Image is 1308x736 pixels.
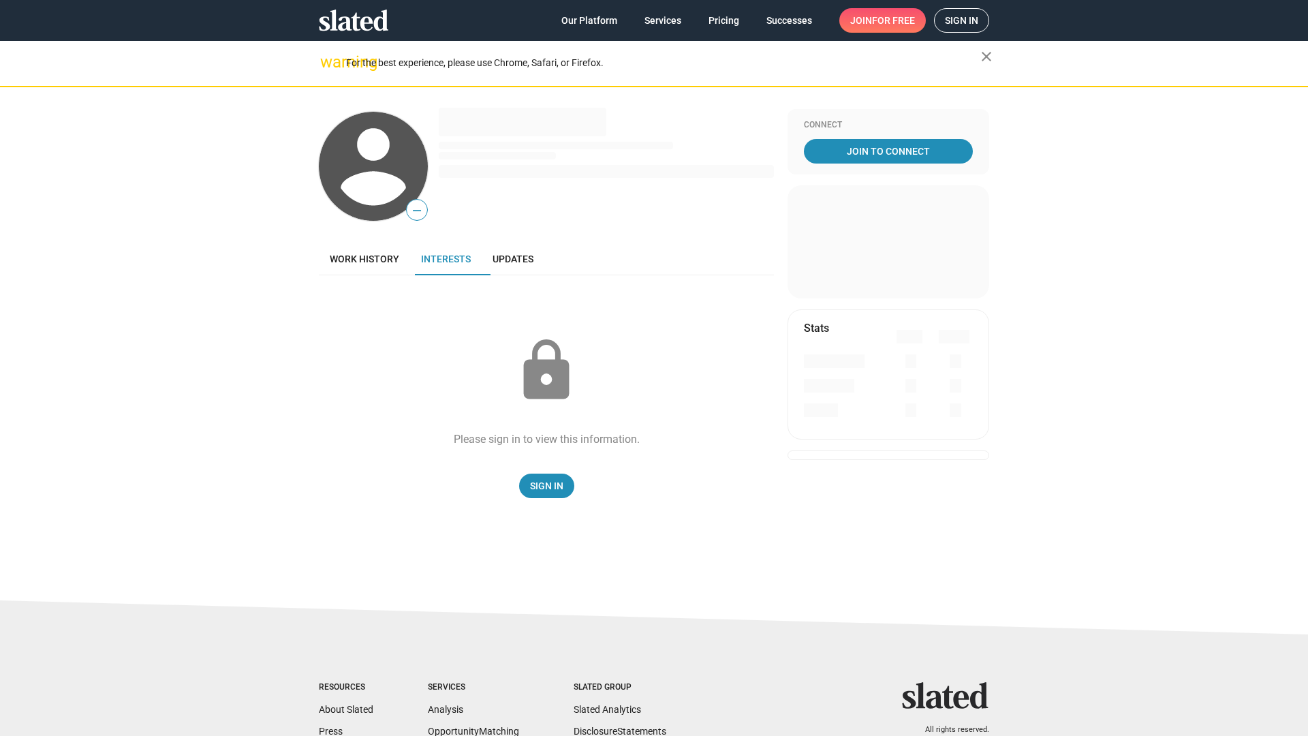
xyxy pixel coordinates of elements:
[634,8,692,33] a: Services
[550,8,628,33] a: Our Platform
[807,139,970,164] span: Join To Connect
[766,8,812,33] span: Successes
[756,8,823,33] a: Successes
[804,120,973,131] div: Connect
[319,682,373,693] div: Resources
[574,682,666,693] div: Slated Group
[428,682,519,693] div: Services
[493,254,533,264] span: Updates
[850,8,915,33] span: Join
[346,54,981,72] div: For the best experience, please use Chrome, Safari, or Firefox.
[839,8,926,33] a: Joinfor free
[421,254,471,264] span: Interests
[804,139,973,164] a: Join To Connect
[428,704,463,715] a: Analysis
[482,243,544,275] a: Updates
[330,254,399,264] span: Work history
[454,432,640,446] div: Please sign in to view this information.
[319,704,373,715] a: About Slated
[407,202,427,219] span: —
[872,8,915,33] span: for free
[519,474,574,498] a: Sign In
[561,8,617,33] span: Our Platform
[708,8,739,33] span: Pricing
[945,9,978,32] span: Sign in
[320,54,337,70] mat-icon: warning
[530,474,563,498] span: Sign In
[978,48,995,65] mat-icon: close
[934,8,989,33] a: Sign in
[804,321,829,335] mat-card-title: Stats
[410,243,482,275] a: Interests
[319,243,410,275] a: Work history
[644,8,681,33] span: Services
[574,704,641,715] a: Slated Analytics
[698,8,750,33] a: Pricing
[512,337,580,405] mat-icon: lock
